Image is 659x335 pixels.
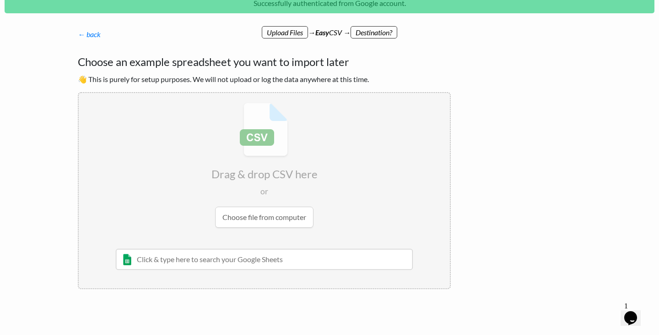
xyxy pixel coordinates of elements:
input: Click & type here to search your Google Sheets [116,249,413,270]
h4: Choose an example spreadsheet you want to import later [78,54,451,70]
div: → CSV → [69,18,590,38]
p: 👋 This is purely for setup purposes. We will not upload or log the data anywhere at this time. [78,74,451,85]
iframe: chat widget [621,298,650,326]
a: ← back [78,30,101,38]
